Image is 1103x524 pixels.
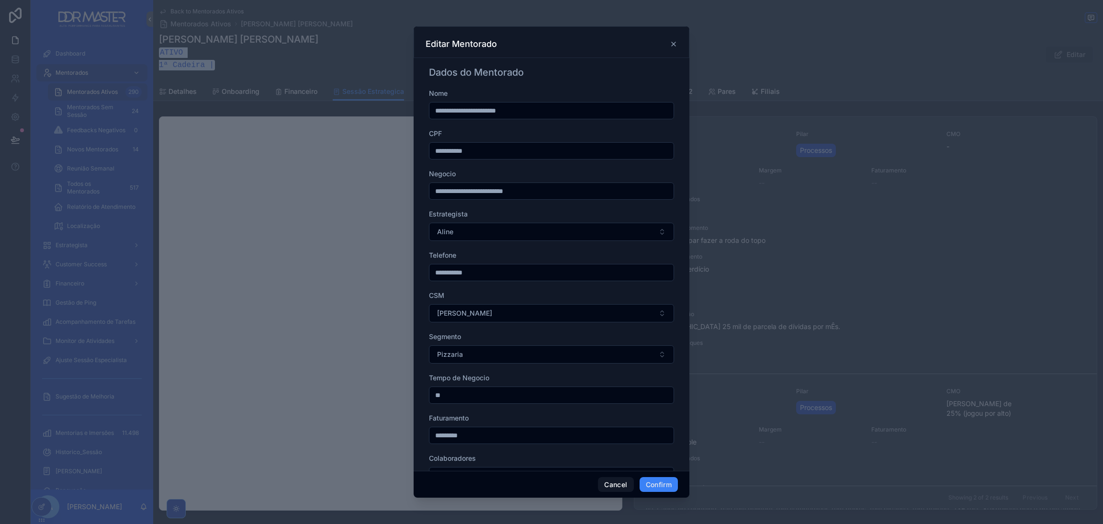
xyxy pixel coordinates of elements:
span: Aline [437,227,453,237]
button: Select Button [429,345,674,364]
span: [PERSON_NAME] [437,308,492,318]
h1: Dados do Mentorado [429,66,524,79]
span: Tempo de Negocio [429,374,489,382]
button: Select Button [429,223,674,241]
span: Estrategista [429,210,468,218]
button: Cancel [598,477,633,492]
span: CSM [429,291,444,299]
span: Faturamento [429,414,469,422]
span: Negocio [429,170,456,178]
button: Select Button [429,304,674,322]
h3: Editar Mentorado [426,38,497,50]
span: Telefone [429,251,456,259]
span: Segmento [429,332,461,341]
span: CPF [429,129,442,137]
span: Nome [429,89,448,97]
button: Confirm [640,477,678,492]
span: Pizzaria [437,350,463,359]
span: Colaboradores [429,454,476,462]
